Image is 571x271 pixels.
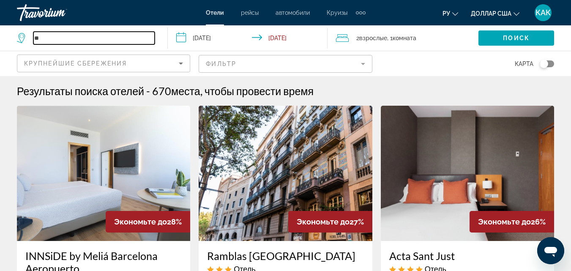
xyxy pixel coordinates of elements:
img: Hotel image [199,106,372,241]
button: Поиск [478,30,554,46]
button: Filter [199,55,372,73]
button: Toggle map [533,60,554,68]
img: Hotel image [17,106,190,241]
span: места, чтобы провести время [171,85,314,97]
button: Изменить валюту [471,7,519,19]
div: 28% [106,211,190,233]
a: Травориум [17,2,101,24]
a: Отели [206,9,224,16]
img: Hotel image [381,106,554,241]
button: Изменить язык [443,7,458,19]
a: Круизы [327,9,347,16]
h1: Результаты поиска отелей [17,85,144,97]
span: 2 [356,32,387,44]
a: Ramblas [GEOGRAPHIC_DATA] [207,249,363,262]
span: Экономьте до [114,217,167,226]
mat-select: Sort by [24,58,183,68]
div: 26% [470,211,554,233]
h2: 670 [152,85,314,97]
span: Крупнейшие сбережения [24,60,127,67]
a: автомобили [276,9,310,16]
span: Комната [393,35,416,41]
span: карта [515,58,533,70]
span: - [146,85,150,97]
span: Экономьте до [297,217,350,226]
button: Check-in date: Dec 9, 2025 Check-out date: Dec 11, 2025 [168,25,327,51]
a: рейсы [241,9,259,16]
button: Меню пользователя [532,4,554,22]
iframe: Кнопка запуска окна обмена сообщениями [537,237,564,264]
div: 27% [288,211,372,233]
span: Экономьте до [478,217,531,226]
span: Поиск [503,35,530,41]
span: , 1 [387,32,416,44]
a: Acta Sant Just [389,249,546,262]
span: Взрослые [359,35,387,41]
font: доллар США [471,10,511,17]
button: Дополнительные элементы навигации [356,6,366,19]
font: ру [443,10,450,17]
font: КАК [535,8,551,17]
button: Travelers: 2 adults, 0 children [328,25,478,51]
